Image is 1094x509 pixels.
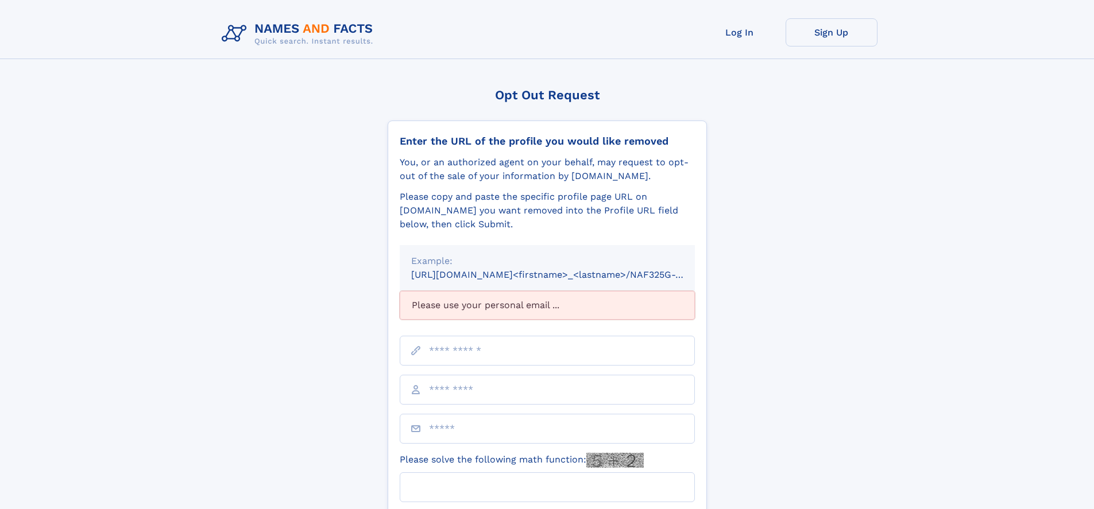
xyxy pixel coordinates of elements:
a: Sign Up [786,18,877,46]
div: Opt Out Request [388,88,707,102]
img: Logo Names and Facts [217,18,382,49]
div: Please use your personal email ... [400,291,695,320]
a: Log In [694,18,786,46]
div: Enter the URL of the profile you would like removed [400,135,695,147]
div: Please copy and paste the specific profile page URL on [DOMAIN_NAME] you want removed into the Pr... [400,190,695,231]
small: [URL][DOMAIN_NAME]<firstname>_<lastname>/NAF325G-xxxxxxxx [411,269,717,280]
div: You, or an authorized agent on your behalf, may request to opt-out of the sale of your informatio... [400,156,695,183]
label: Please solve the following math function: [400,453,644,468]
div: Example: [411,254,683,268]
